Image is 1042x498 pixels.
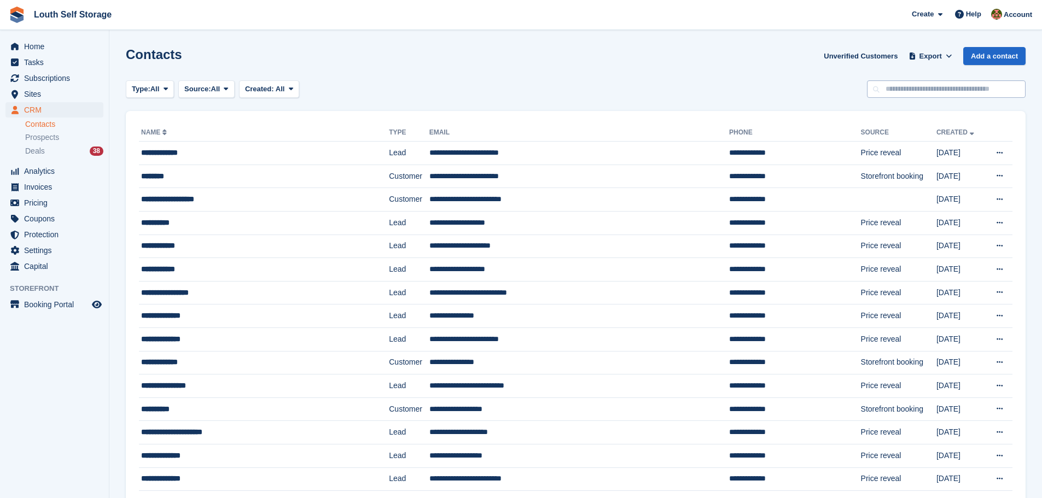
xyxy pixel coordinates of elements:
td: [DATE] [936,374,985,398]
span: Pricing [24,195,90,210]
td: [DATE] [936,421,985,444]
img: Andy Smith [991,9,1002,20]
td: [DATE] [936,281,985,304]
td: [DATE] [936,467,985,491]
th: Email [429,124,729,142]
td: Price reveal [861,327,936,351]
td: Lead [389,235,429,258]
a: Created [936,128,976,136]
a: Add a contact [963,47,1026,65]
a: menu [5,55,103,70]
td: Lead [389,142,429,165]
div: 38 [90,147,103,156]
a: Preview store [90,298,103,311]
td: Customer [389,188,429,212]
td: Price reveal [861,258,936,282]
a: menu [5,259,103,274]
a: menu [5,297,103,312]
td: [DATE] [936,165,985,188]
td: [DATE] [936,304,985,328]
a: menu [5,86,103,102]
td: Lead [389,467,429,491]
td: Storefront booking [861,397,936,421]
td: Customer [389,351,429,374]
button: Created: All [239,80,299,98]
span: Type: [132,84,150,95]
td: Lead [389,304,429,328]
td: Customer [389,397,429,421]
a: Name [141,128,169,136]
td: [DATE] [936,235,985,258]
span: Sites [24,86,90,102]
a: Prospects [25,132,103,143]
span: All [211,84,220,95]
td: [DATE] [936,211,985,235]
span: Create [912,9,934,20]
h1: Contacts [126,47,182,62]
span: Invoices [24,179,90,195]
span: Source: [184,84,211,95]
span: Created: [245,85,274,93]
a: menu [5,39,103,54]
a: menu [5,227,103,242]
span: Deals [25,146,45,156]
td: Lead [389,421,429,444]
span: Export [919,51,942,62]
span: Help [966,9,981,20]
th: Type [389,124,429,142]
td: Lead [389,211,429,235]
a: menu [5,163,103,179]
th: Source [861,124,936,142]
a: menu [5,102,103,118]
td: Price reveal [861,235,936,258]
a: Contacts [25,119,103,130]
td: Price reveal [861,374,936,398]
td: Price reveal [861,421,936,444]
td: [DATE] [936,397,985,421]
img: stora-icon-8386f47178a22dfd0bd8f6a31ec36ba5ce8667c1dd55bd0f319d3a0aa187defe.svg [9,7,25,23]
a: menu [5,195,103,210]
a: menu [5,243,103,258]
span: Home [24,39,90,54]
td: Lead [389,258,429,282]
button: Export [906,47,954,65]
td: Price reveal [861,304,936,328]
td: Lead [389,281,429,304]
td: [DATE] [936,327,985,351]
a: Louth Self Storage [30,5,116,24]
span: CRM [24,102,90,118]
span: Analytics [24,163,90,179]
td: Customer [389,165,429,188]
td: Price reveal [861,142,936,165]
td: [DATE] [936,188,985,212]
span: Booking Portal [24,297,90,312]
a: Unverified Customers [819,47,902,65]
span: Prospects [25,132,59,143]
a: Deals 38 [25,145,103,157]
td: [DATE] [936,351,985,374]
td: Lead [389,374,429,398]
td: Price reveal [861,444,936,467]
td: Storefront booking [861,351,936,374]
a: menu [5,179,103,195]
td: Price reveal [861,467,936,491]
td: [DATE] [936,444,985,467]
th: Phone [729,124,860,142]
td: Lead [389,444,429,467]
span: Coupons [24,211,90,226]
span: Settings [24,243,90,258]
td: Price reveal [861,281,936,304]
a: menu [5,211,103,226]
span: All [150,84,160,95]
span: Capital [24,259,90,274]
span: Storefront [10,283,109,294]
button: Type: All [126,80,174,98]
td: [DATE] [936,142,985,165]
span: Account [1004,9,1032,20]
td: Lead [389,327,429,351]
button: Source: All [178,80,235,98]
span: Tasks [24,55,90,70]
td: Price reveal [861,211,936,235]
a: menu [5,71,103,86]
span: Subscriptions [24,71,90,86]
